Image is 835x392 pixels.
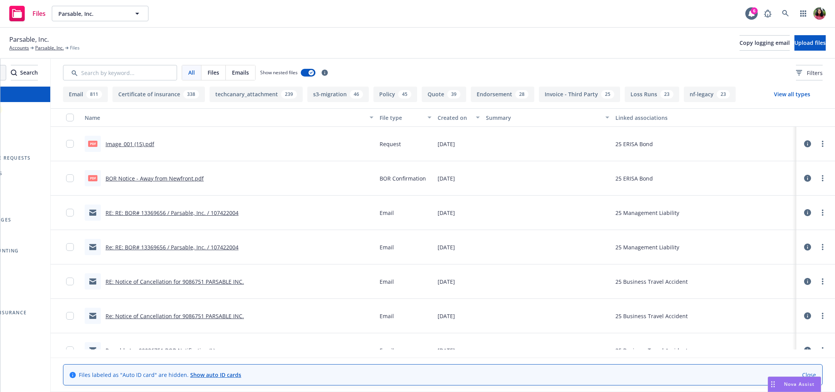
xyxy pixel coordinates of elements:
[515,90,528,99] div: 28
[66,243,74,251] input: Toggle Row Selected
[58,10,125,18] span: Parsable, Inc.
[615,243,679,251] div: 25 Management Liability
[684,87,736,102] button: nf-legacy
[260,69,298,76] span: Show nested files
[539,87,620,102] button: Invoice - Third Party
[63,87,108,102] button: Email
[751,7,758,14] div: 6
[11,70,17,76] svg: Search
[380,278,394,286] span: Email
[79,371,241,379] span: Files labeled as "Auto ID card" are hidden.
[796,6,811,21] a: Switch app
[70,44,80,51] span: Files
[438,209,455,217] span: [DATE]
[52,6,148,21] button: Parsable, Inc.
[438,114,471,122] div: Created on
[818,174,827,183] a: more
[438,346,455,355] span: [DATE]
[778,6,793,21] a: Search
[422,87,466,102] button: Quote
[818,311,827,320] a: more
[615,312,688,320] div: 25 Business Travel Accident
[11,65,38,80] div: Search
[85,114,365,122] div: Name
[615,278,688,286] div: 25 Business Travel Accident
[740,35,790,51] button: Copy logging email
[438,278,455,286] span: [DATE]
[784,381,815,387] span: Nova Assist
[377,108,435,127] button: File type
[615,346,688,355] div: 25 Business Travel Accident
[802,371,816,379] a: Close
[471,87,534,102] button: Endorsement
[106,244,239,251] a: Re: RE: BOR# 13369656 / Parsable, Inc. / 107422004
[32,10,46,17] span: Files
[435,108,483,127] button: Created on
[486,114,601,122] div: Summary
[380,140,401,148] span: Request
[66,174,74,182] input: Toggle Row Selected
[807,69,823,77] span: Filters
[66,278,74,285] input: Toggle Row Selected
[380,209,394,217] span: Email
[86,90,102,99] div: 811
[818,139,827,148] a: more
[82,108,377,127] button: Name
[66,140,74,148] input: Toggle Row Selected
[66,312,74,320] input: Toggle Row Selected
[760,6,775,21] a: Report a Bug
[106,140,154,148] a: Image_001 (15).pdf
[601,90,614,99] div: 25
[190,371,241,378] a: Show auto ID cards
[106,209,239,216] a: RE: RE: BOR# 13369656 / Parsable, Inc. / 107422004
[188,68,195,77] span: All
[9,34,49,44] span: Parsable, Inc.
[612,108,796,127] button: Linked associations
[66,114,74,121] input: Select all
[438,312,455,320] span: [DATE]
[768,377,778,392] div: Drag to move
[660,90,673,99] div: 23
[380,243,394,251] span: Email
[794,39,826,46] span: Upload files
[112,87,205,102] button: Certificate of insurance
[183,90,199,99] div: 338
[615,114,793,122] div: Linked associations
[818,277,827,286] a: more
[438,140,455,148] span: [DATE]
[818,242,827,252] a: more
[307,87,369,102] button: s3-migration
[106,312,244,320] a: Re: Notice of Cancellation for 9086751 PARSABLE INC.
[625,87,679,102] button: Loss Runs
[615,174,653,182] div: 25 ERISA Bond
[438,243,455,251] span: [DATE]
[438,174,455,182] span: [DATE]
[813,7,826,20] img: photo
[762,87,823,102] button: View all types
[447,90,460,99] div: 39
[615,209,679,217] div: 25 Management Liability
[350,90,363,99] div: 46
[9,44,29,51] a: Accounts
[210,87,303,102] button: techcanary_attachment
[281,90,297,99] div: 239
[794,35,826,51] button: Upload files
[380,346,394,355] span: Email
[11,65,38,80] button: SearchSearch
[615,140,653,148] div: 25 ERISA Bond
[232,68,249,77] span: Emails
[88,141,97,147] span: pdf
[106,347,215,354] a: Parsable Inc.99086751 BOR Notification (L)
[88,175,97,181] span: pdf
[208,68,219,77] span: Files
[818,346,827,355] a: more
[106,278,244,285] a: RE: Notice of Cancellation for 9086751 PARSABLE INC.
[768,377,821,392] button: Nova Assist
[796,65,823,80] button: Filters
[35,44,64,51] a: Parsable, Inc.
[380,174,426,182] span: BOR Confirmation
[6,3,49,24] a: Files
[63,65,177,80] input: Search by keyword...
[66,346,74,354] input: Toggle Row Selected
[483,108,612,127] button: Summary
